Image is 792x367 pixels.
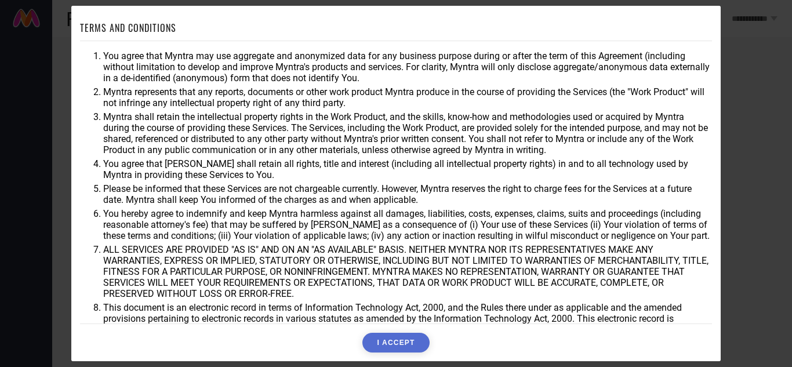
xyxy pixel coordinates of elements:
li: Myntra shall retain the intellectual property rights in the Work Product, and the skills, know-ho... [103,111,712,155]
h1: TERMS AND CONDITIONS [80,21,176,35]
li: Myntra represents that any reports, documents or other work product Myntra produce in the course ... [103,86,712,108]
li: Please be informed that these Services are not chargeable currently. However, Myntra reserves the... [103,183,712,205]
li: You agree that [PERSON_NAME] shall retain all rights, title and interest (including all intellect... [103,158,712,180]
li: This document is an electronic record in terms of Information Technology Act, 2000, and the Rules... [103,302,712,335]
li: You agree that Myntra may use aggregate and anonymized data for any business purpose during or af... [103,50,712,83]
li: ALL SERVICES ARE PROVIDED "AS IS" AND ON AN "AS AVAILABLE" BASIS. NEITHER MYNTRA NOR ITS REPRESEN... [103,244,712,299]
button: I ACCEPT [362,333,429,353]
li: You hereby agree to indemnify and keep Myntra harmless against all damages, liabilities, costs, e... [103,208,712,241]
